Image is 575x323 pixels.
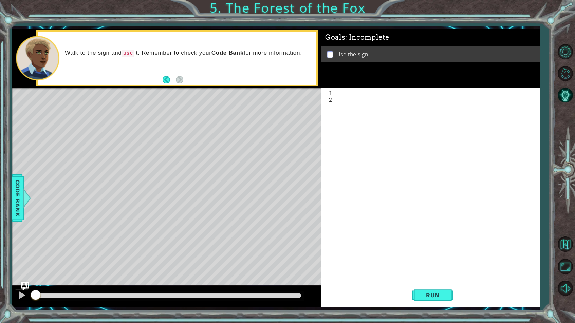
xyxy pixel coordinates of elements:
[555,233,575,256] a: Back to Map
[12,177,23,219] span: Code Bank
[419,292,446,299] span: Run
[21,282,29,290] button: Ask AI
[345,33,389,41] span: : Incomplete
[211,50,244,56] strong: Code Bank
[412,284,453,306] button: Shift+Enter: Run current code.
[15,289,29,303] button: Ctrl + P: Pause
[555,63,575,83] button: Restart Level
[555,234,575,254] button: Back to Map
[555,257,575,277] button: Maximize Browser
[176,76,183,83] button: Next
[555,42,575,61] button: Level Options
[325,33,389,42] span: Goals
[336,51,370,58] p: Use the sign.
[555,85,575,105] button: AI Hint
[65,49,312,57] p: Walk to the sign and it. Remember to check your for more information.
[555,279,575,298] button: Mute
[122,50,135,57] code: use
[322,89,334,96] div: 1
[322,96,334,103] div: 2
[163,76,176,83] button: Back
